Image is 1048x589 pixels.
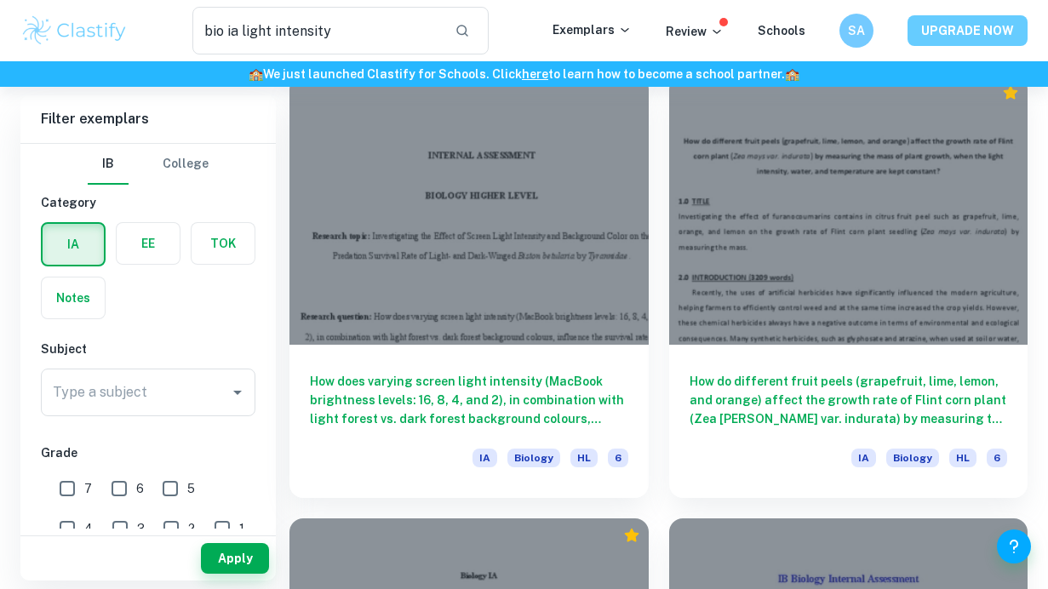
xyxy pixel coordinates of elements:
[289,76,649,498] a: How does varying screen light intensity (MacBook brightness levels: 16, 8, 4, and 2), in combinat...
[136,479,144,498] span: 6
[847,21,867,40] h6: SA
[226,380,249,404] button: Open
[997,529,1031,563] button: Help and Feedback
[84,479,92,498] span: 7
[117,223,180,264] button: EE
[88,144,209,185] div: Filter type choice
[987,449,1007,467] span: 6
[669,76,1028,498] a: How do different fruit peels (grapefruit, lime, lemon, and orange) affect the growth rate of Flin...
[3,65,1045,83] h6: We just launched Clastify for Schools. Click to learn how to become a school partner.
[553,20,632,39] p: Exemplars
[43,224,104,265] button: IA
[690,372,1008,428] h6: How do different fruit peels (grapefruit, lime, lemon, and orange) affect the growth rate of Flin...
[608,449,628,467] span: 6
[310,372,628,428] h6: How does varying screen light intensity (MacBook brightness levels: 16, 8, 4, and 2), in combinat...
[886,449,939,467] span: Biology
[1002,84,1019,101] div: Premium
[472,449,497,467] span: IA
[949,449,976,467] span: HL
[758,24,805,37] a: Schools
[785,67,799,81] span: 🏫
[239,519,244,538] span: 1
[41,443,255,462] h6: Grade
[20,14,129,48] img: Clastify logo
[201,543,269,574] button: Apply
[623,527,640,544] div: Premium
[192,7,442,54] input: Search for any exemplars...
[163,144,209,185] button: College
[88,144,129,185] button: IB
[839,14,873,48] button: SA
[41,193,255,212] h6: Category
[84,519,93,538] span: 4
[908,15,1028,46] button: UPGRADE NOW
[192,223,255,264] button: TOK
[41,340,255,358] h6: Subject
[851,449,876,467] span: IA
[507,449,560,467] span: Biology
[188,519,195,538] span: 2
[666,22,724,41] p: Review
[249,67,263,81] span: 🏫
[137,519,145,538] span: 3
[570,449,598,467] span: HL
[20,95,276,143] h6: Filter exemplars
[187,479,195,498] span: 5
[42,277,105,318] button: Notes
[522,67,548,81] a: here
